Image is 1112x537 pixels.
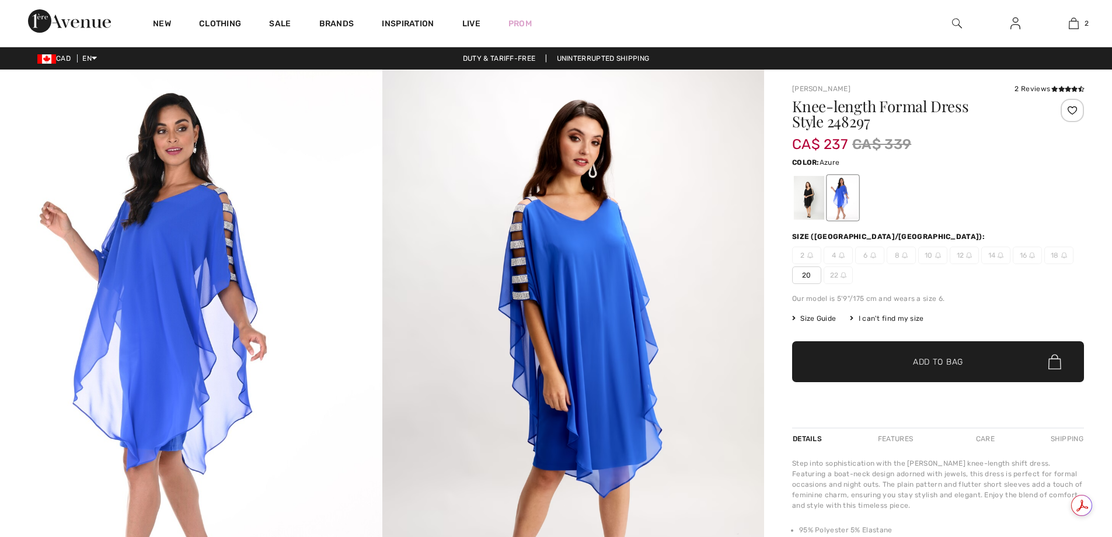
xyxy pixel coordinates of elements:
img: 1ère Avenue [28,9,111,33]
a: Sale [269,19,291,31]
div: Care [966,428,1005,449]
a: New [153,19,171,31]
button: Add to Bag [792,341,1084,382]
li: 95% Polyester 5% Elastane [799,525,1084,535]
span: 22 [824,266,853,284]
img: ring-m.svg [935,252,941,258]
img: Bag.svg [1048,354,1061,369]
div: Step into sophistication with the [PERSON_NAME] knee-length shift dress. Featuring a boat-neck de... [792,458,1084,511]
span: 10 [918,247,947,264]
img: search the website [952,16,962,30]
h1: Knee-length Formal Dress Style 248297 [792,99,1036,129]
span: 18 [1044,247,1073,264]
img: ring-m.svg [1061,252,1067,258]
div: 2 Reviews [1015,84,1084,94]
a: [PERSON_NAME] [792,85,850,93]
span: 12 [950,247,979,264]
img: ring-m.svg [870,252,876,258]
img: ring-m.svg [966,252,972,258]
img: ring-m.svg [839,252,845,258]
img: ring-m.svg [902,252,908,258]
span: 2 [792,247,821,264]
span: Color: [792,158,820,167]
div: Size ([GEOGRAPHIC_DATA]/[GEOGRAPHIC_DATA]): [792,231,987,242]
div: Details [792,428,825,449]
div: I can't find my size [850,313,923,324]
span: 20 [792,266,821,284]
span: 4 [824,247,853,264]
div: Black [794,176,824,220]
div: Our model is 5'9"/175 cm and wears a size 6. [792,293,1084,304]
a: Prom [508,18,532,30]
a: Live [462,18,480,30]
span: CAD [37,54,75,63]
span: Size Guide [792,313,836,324]
span: 16 [1013,247,1042,264]
span: EN [82,54,97,63]
span: CA$ 237 [792,124,848,153]
a: Sign In [1001,16,1030,31]
span: CA$ 339 [852,134,911,155]
span: 8 [887,247,916,264]
span: 14 [981,247,1010,264]
img: ring-m.svg [841,272,846,278]
a: 2 [1045,16,1102,30]
img: ring-m.svg [998,252,1003,258]
img: ring-m.svg [807,252,813,258]
div: Azure [828,176,858,220]
img: Canadian Dollar [37,54,56,64]
img: ring-m.svg [1029,252,1035,258]
div: Features [868,428,923,449]
span: 6 [855,247,884,264]
div: Shipping [1048,428,1084,449]
span: 2 [1085,18,1089,29]
span: Add to Bag [913,356,963,368]
span: Azure [820,158,840,167]
img: My Info [1010,16,1020,30]
span: Inspiration [382,19,434,31]
img: My Bag [1069,16,1079,30]
a: Clothing [199,19,241,31]
a: Brands [319,19,354,31]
